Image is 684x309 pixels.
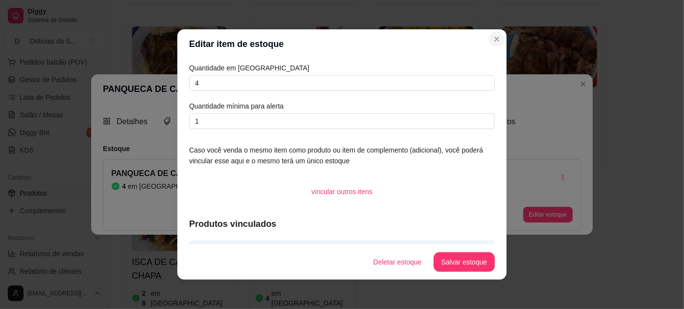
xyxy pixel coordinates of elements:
[189,145,495,166] article: Caso você venda o mesmo item como produto ou item de complemento (adicional), você poderá vincula...
[189,217,495,231] article: Produtos vinculados
[489,31,505,47] button: Close
[189,63,495,73] article: Quantidade em [GEOGRAPHIC_DATA]
[434,252,495,272] button: Salvar estoque
[304,182,381,201] button: vincular outros itens
[177,29,507,59] header: Editar item de estoque
[366,252,430,272] button: Deletar estoque
[189,101,495,111] article: Quantidade mínima para alerta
